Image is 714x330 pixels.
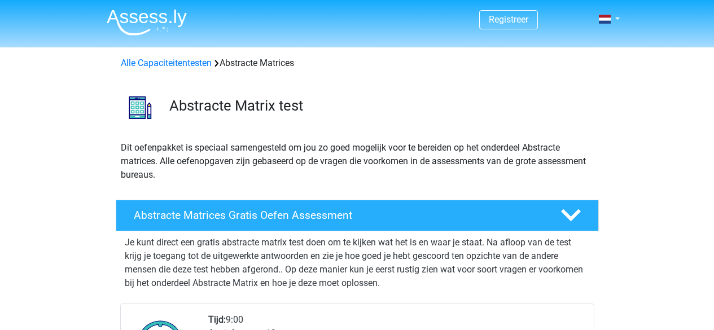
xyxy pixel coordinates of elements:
[125,236,590,290] p: Je kunt direct een gratis abstracte matrix test doen om te kijken wat het is en waar je staat. Na...
[116,56,598,70] div: Abstracte Matrices
[134,209,542,222] h4: Abstracte Matrices Gratis Oefen Assessment
[121,141,594,182] p: Dit oefenpakket is speciaal samengesteld om jou zo goed mogelijk voor te bereiden op het onderdee...
[116,83,164,131] img: abstracte matrices
[489,14,528,25] a: Registreer
[107,9,187,36] img: Assessly
[208,314,226,325] b: Tijd:
[169,97,590,115] h3: Abstracte Matrix test
[121,58,212,68] a: Alle Capaciteitentesten
[111,200,603,231] a: Abstracte Matrices Gratis Oefen Assessment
